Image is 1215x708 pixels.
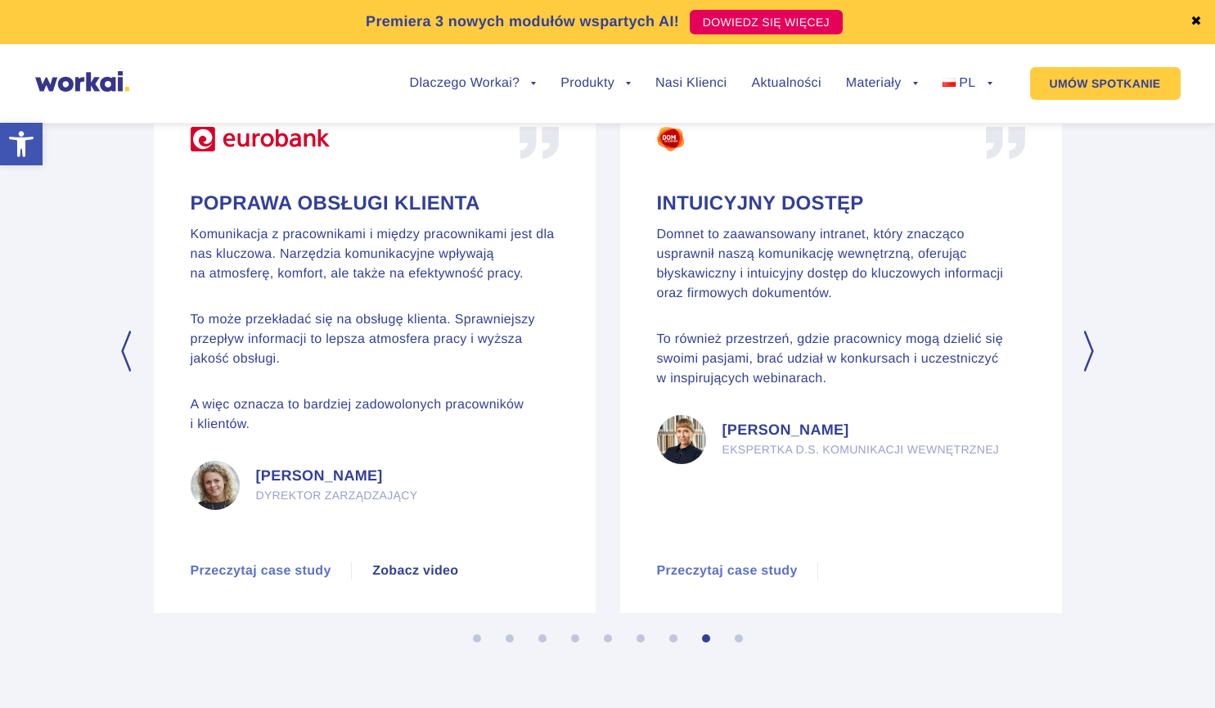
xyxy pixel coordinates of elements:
a: Przeczytaj case study [657,565,798,578]
a: ✖ [1190,16,1202,29]
a: UMÓW SPOTKANIE [1030,67,1181,100]
a: Materiały [846,77,918,90]
a: Nasi Klienci [655,77,727,90]
iframe: Popup CTA [8,567,450,700]
a: Produkty [560,77,631,90]
button: 7 of 5 [669,634,686,651]
a: Zobacz video [372,565,458,578]
button: Next [1082,331,1099,372]
button: 5 of 5 [604,634,620,651]
button: Previous [117,331,133,372]
button: 4 of 5 [571,634,587,651]
a: Aktualności [751,77,821,90]
button: 1 of 5 [473,634,489,651]
button: 2 of 5 [506,634,522,651]
a: Przeczytaj case study [191,565,331,578]
button: 3 of 5 [538,634,555,651]
a: DOWIEDZ SIĘ WIĘCEJ [690,10,843,34]
button: 9 of 5 [735,634,751,651]
a: Dlaczego Workai? [410,77,537,90]
button: 6 of 5 [637,634,653,651]
p: Premiera 3 nowych modułów wspartych AI! [366,11,679,33]
span: PL [959,76,975,90]
button: 8 of 5 [702,634,718,651]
